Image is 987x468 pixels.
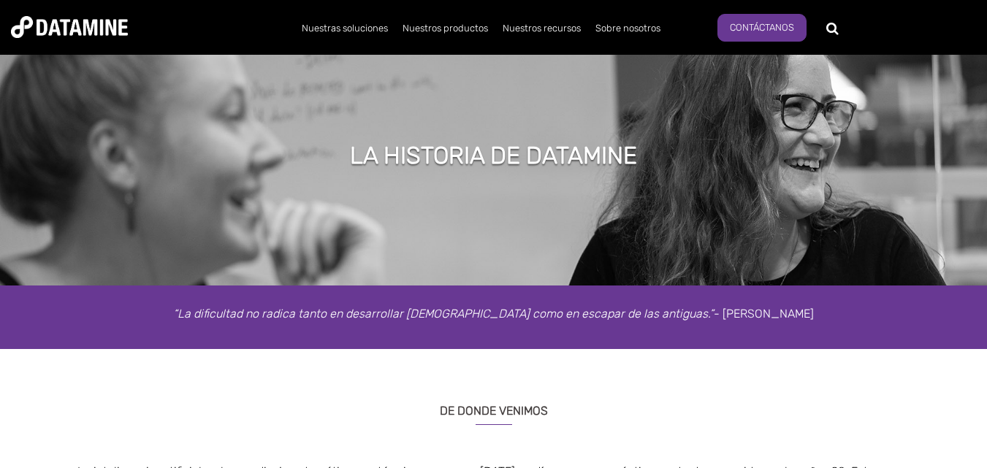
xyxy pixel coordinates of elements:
[302,23,388,34] font: Nuestras soluciones
[730,22,794,33] font: Contáctanos
[714,307,814,321] font: - [PERSON_NAME]
[503,23,581,34] font: Nuestros recursos
[173,307,714,321] font: “La dificultad no radica tanto en desarrollar [DEMOGRAPHIC_DATA] como en escapar de las antiguas.”
[11,16,128,38] img: Minería de datos
[440,404,548,418] font: DE DONDE VENIMOS
[403,23,488,34] font: Nuestros productos
[350,142,637,169] font: LA HISTORIA DE DATAMINE
[595,23,660,34] font: Sobre nosotros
